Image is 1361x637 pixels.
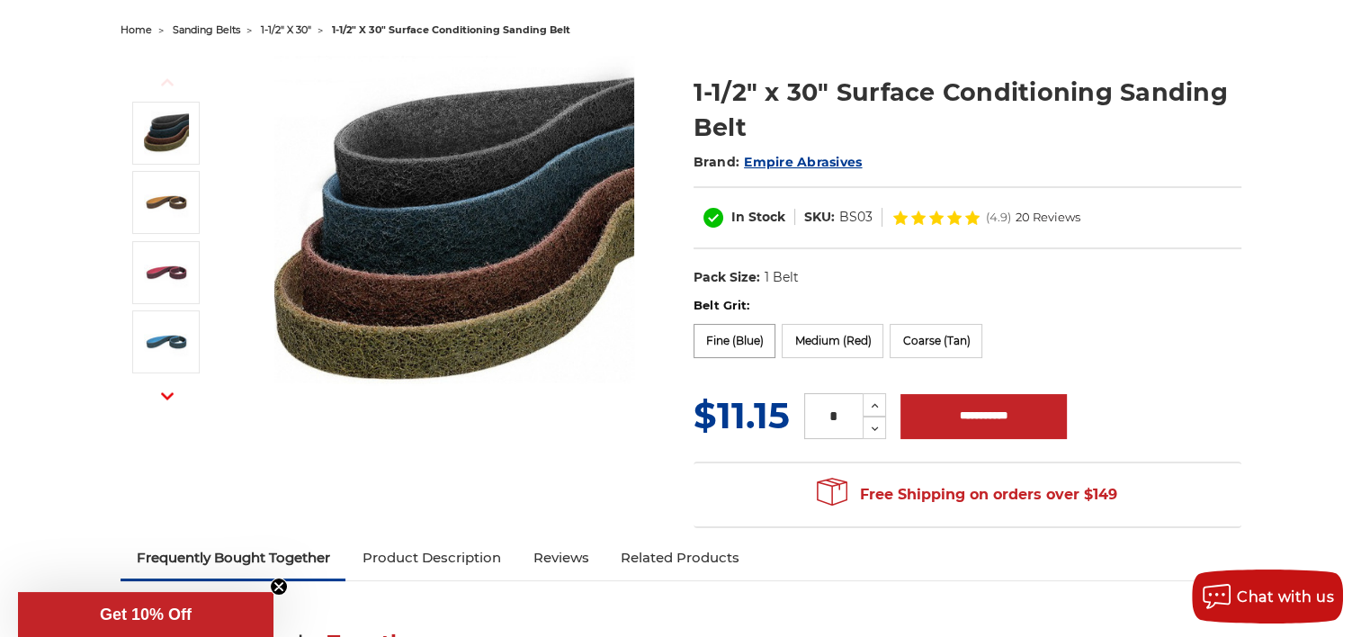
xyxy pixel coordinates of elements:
[817,477,1117,513] span: Free Shipping on orders over $149
[804,208,835,227] dt: SKU:
[270,578,288,596] button: Close teaser
[604,538,756,578] a: Related Products
[332,23,570,36] span: 1-1/2" x 30" surface conditioning sanding belt
[144,250,189,295] img: 1-1/2" x 30" Red Surface Conditioning Belt
[345,538,516,578] a: Product Description
[144,180,189,225] img: 1-1/2" x 30" Tan Surface Conditioning Belt
[173,23,240,36] a: sanding belts
[1016,211,1080,223] span: 20 Reviews
[694,154,740,170] span: Brand:
[1192,570,1343,624] button: Chat with us
[121,538,346,578] a: Frequently Bought Together
[731,209,785,225] span: In Stock
[1237,588,1334,606] span: Chat with us
[274,56,634,415] img: 1.5"x30" Surface Conditioning Sanding Belts
[694,297,1241,315] label: Belt Grit:
[694,75,1241,145] h1: 1-1/2" x 30" Surface Conditioning Sanding Belt
[516,538,604,578] a: Reviews
[144,319,189,364] img: 1-1/2" x 30" Blue Surface Conditioning Belt
[764,268,798,287] dd: 1 Belt
[694,268,760,287] dt: Pack Size:
[839,208,873,227] dd: BS03
[986,211,1011,223] span: (4.9)
[121,23,152,36] a: home
[744,154,862,170] a: Empire Abrasives
[146,63,189,102] button: Previous
[694,393,790,437] span: $11.15
[100,606,192,624] span: Get 10% Off
[261,23,311,36] a: 1-1/2" x 30"
[144,111,189,156] img: 1.5"x30" Surface Conditioning Sanding Belts
[146,376,189,415] button: Next
[18,592,273,637] div: Get 10% OffClose teaser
